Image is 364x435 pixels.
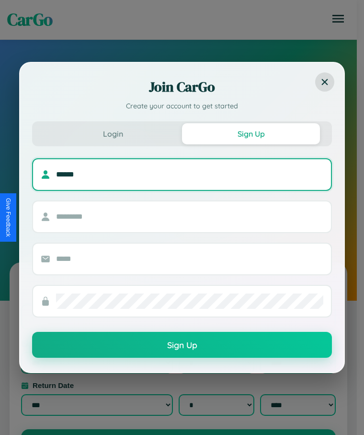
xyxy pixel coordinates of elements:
div: Give Feedback [5,198,11,237]
button: Sign Up [182,123,320,144]
button: Sign Up [32,332,332,358]
h2: Join CarGo [32,77,332,96]
p: Create your account to get started [32,101,332,112]
button: Login [44,123,182,144]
